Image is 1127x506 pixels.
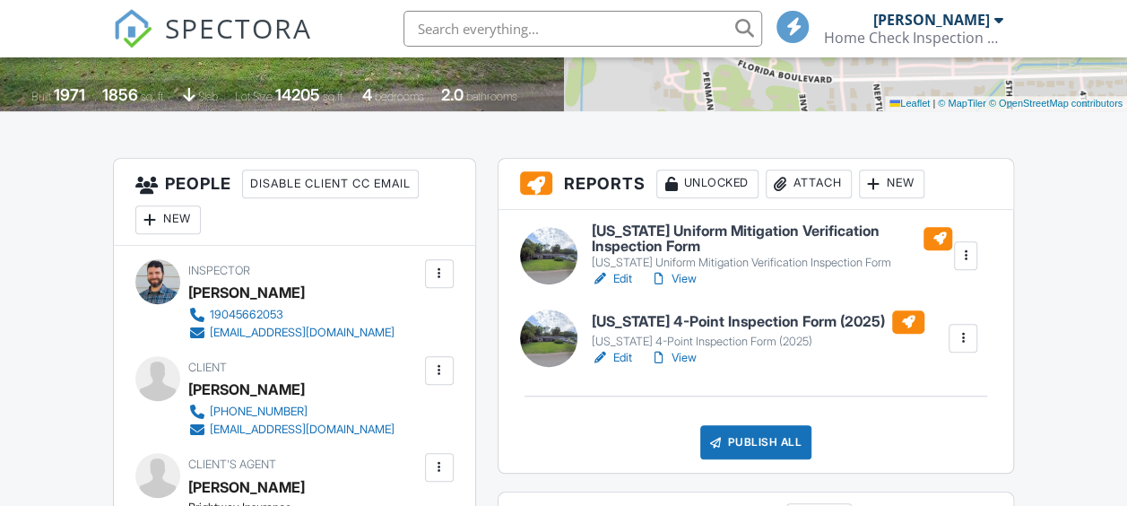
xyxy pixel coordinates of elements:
a: [US_STATE] 4-Point Inspection Form (2025) [US_STATE] 4-Point Inspection Form (2025) [592,310,924,350]
div: [EMAIL_ADDRESS][DOMAIN_NAME] [210,423,394,437]
div: 4 [362,85,372,104]
div: [PHONE_NUMBER] [210,405,308,419]
a: View [650,270,697,288]
div: 1856 [102,85,138,104]
div: [EMAIL_ADDRESS][DOMAIN_NAME] [210,326,394,340]
span: SPECTORA [165,9,312,47]
div: [US_STATE] Uniform Mitigation Verification Inspection Form [592,256,952,270]
span: Built [31,90,51,103]
a: [EMAIL_ADDRESS][DOMAIN_NAME] [188,324,394,342]
div: [PERSON_NAME] [188,376,305,403]
span: Client's Agent [188,458,276,471]
img: The Best Home Inspection Software - Spectora [113,9,152,48]
div: [PERSON_NAME] [872,11,989,29]
span: sq.ft. [323,90,345,103]
span: bathrooms [466,90,517,103]
span: Inspector [188,264,250,277]
span: | [932,98,935,109]
a: [PHONE_NUMBER] [188,403,394,421]
div: Disable Client CC Email [242,170,419,198]
div: 1971 [54,85,85,104]
h3: People [114,159,475,246]
h3: Reports [498,159,1014,210]
span: slab [198,90,218,103]
a: [PERSON_NAME] [188,474,305,501]
span: bedrooms [375,90,424,103]
span: Client [188,361,227,374]
a: © MapTiler [938,98,986,109]
span: sq. ft. [141,90,166,103]
a: © OpenStreetMap contributors [989,98,1123,109]
div: [PERSON_NAME] [188,279,305,306]
span: Lot Size [235,90,273,103]
a: [US_STATE] Uniform Mitigation Verification Inspection Form [US_STATE] Uniform Mitigation Verifica... [592,223,952,271]
a: SPECTORA [113,24,312,62]
a: View [650,349,697,367]
div: Publish All [700,425,812,459]
input: Search everything... [403,11,762,47]
div: Unlocked [656,170,759,198]
h6: [US_STATE] Uniform Mitigation Verification Inspection Form [592,223,952,255]
div: 14205 [275,85,320,104]
div: 19045662053 [210,308,283,322]
a: 19045662053 [188,306,394,324]
div: Attach [766,170,852,198]
div: New [135,205,201,234]
div: Home Check Inspection Services [823,29,1002,47]
a: Leaflet [889,98,930,109]
a: Edit [592,349,632,367]
div: [US_STATE] 4-Point Inspection Form (2025) [592,335,924,349]
a: Edit [592,270,632,288]
a: [EMAIL_ADDRESS][DOMAIN_NAME] [188,421,394,439]
div: 2.0 [441,85,464,104]
div: New [859,170,924,198]
h6: [US_STATE] 4-Point Inspection Form (2025) [592,310,924,334]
